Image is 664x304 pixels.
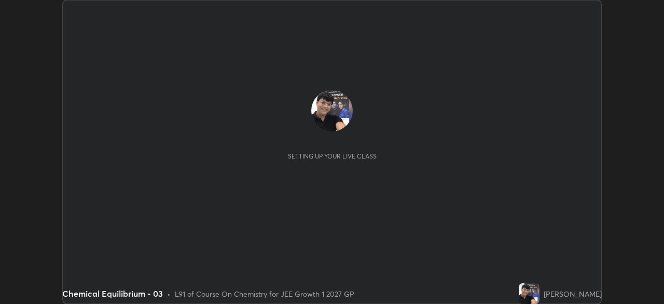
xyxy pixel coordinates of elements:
div: Setting up your live class [288,152,377,160]
div: • [167,288,171,299]
div: L91 of Course On Chemistry for JEE Growth 1 2027 GP [175,288,354,299]
div: [PERSON_NAME] [544,288,602,299]
div: Chemical Equilibrium - 03 [62,287,163,300]
img: be3b61014f794d9dad424d3853eeb6ff.jpg [519,283,539,304]
img: be3b61014f794d9dad424d3853eeb6ff.jpg [311,90,353,131]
